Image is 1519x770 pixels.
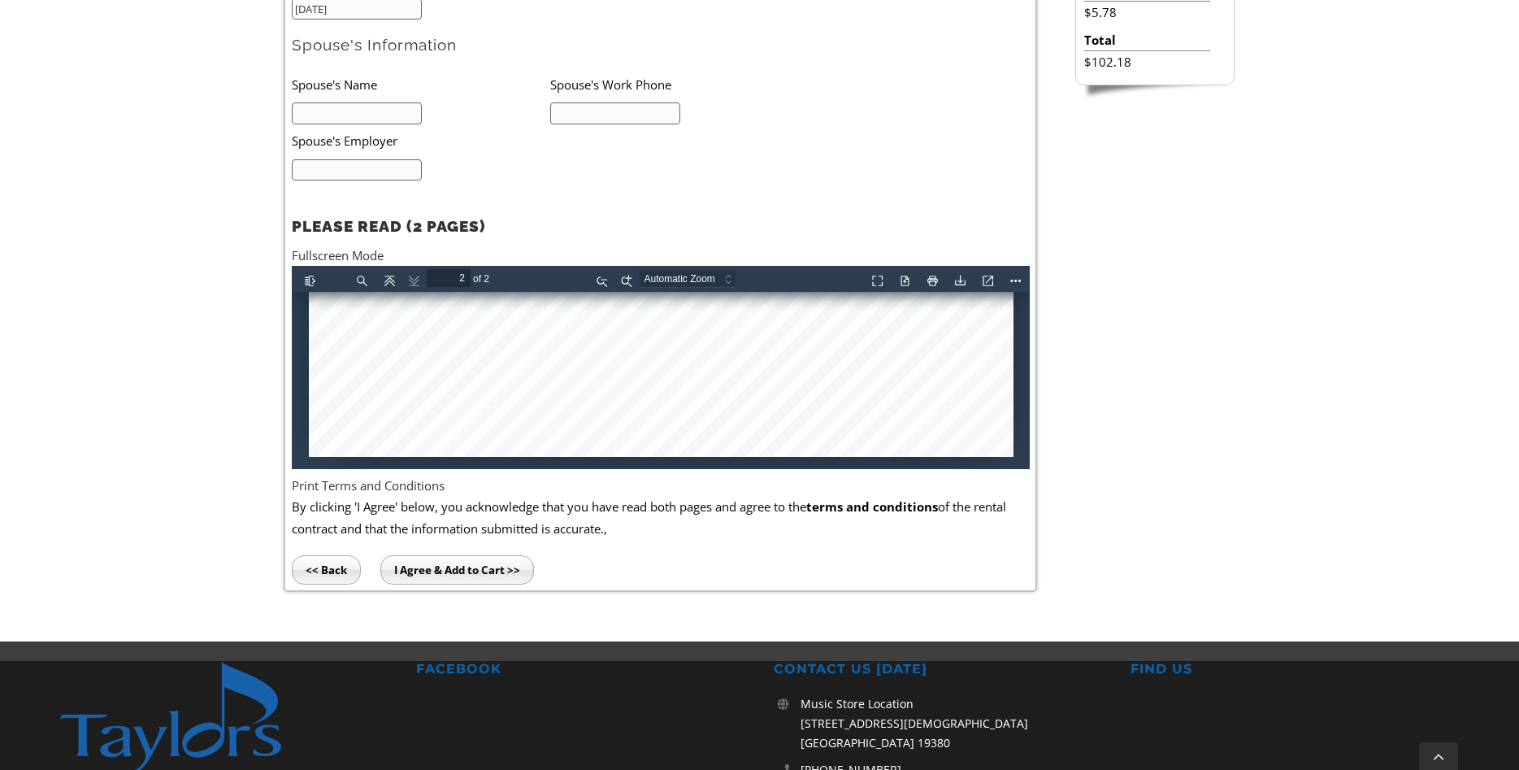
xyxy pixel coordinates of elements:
select: Zoom [348,4,462,21]
h2: FACEBOOK [416,661,745,678]
p: Music Store Location [STREET_ADDRESS][DEMOGRAPHIC_DATA] [GEOGRAPHIC_DATA] 19380 [801,694,1102,752]
li: Spouse's Name [292,67,550,101]
input: << Back [292,555,361,585]
h2: Spouse's Information [292,35,1030,55]
li: $5.78 [1084,2,1210,23]
p: By clicking 'I Agree' below, you acknowledge that you have read both pages and agree to the of th... [292,496,1030,539]
h2: FIND US [1131,661,1460,678]
a: Print Terms and Conditions [292,477,445,494]
span: of 2 [179,4,203,22]
li: Spouse's Employer [292,124,757,158]
li: $102.18 [1084,51,1210,72]
input: I Agree & Add to Cart >> [380,555,534,585]
img: sidebar-footer.png [1075,85,1235,100]
strong: PLEASE READ (2 PAGES) [292,217,485,235]
h2: CONTACT US [DATE] [774,661,1103,678]
a: Fullscreen Mode [292,247,384,263]
li: Total [1084,29,1210,51]
b: terms and conditions [806,498,938,515]
li: Spouse's Work Phone [550,67,809,101]
input: Page [135,3,179,21]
